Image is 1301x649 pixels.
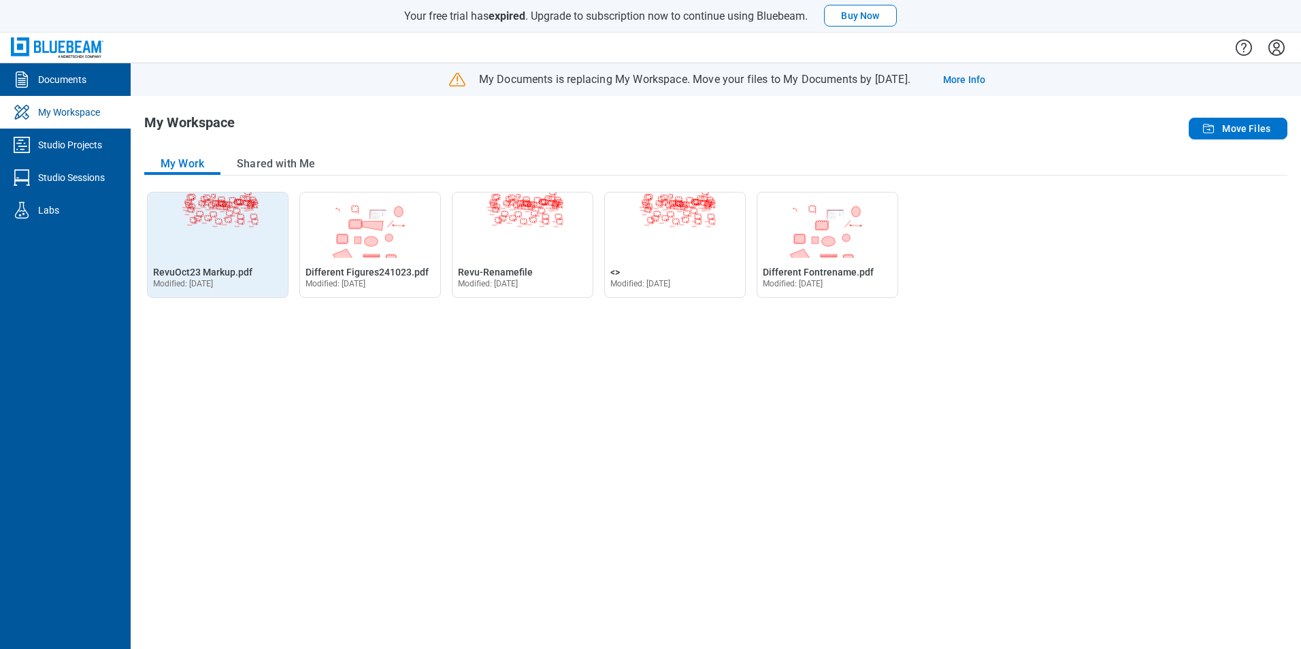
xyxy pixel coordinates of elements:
span: Different Figures241023.pdf [306,267,429,278]
span: <> [610,267,620,278]
button: Buy Now [824,5,896,27]
svg: My Workspace [11,101,33,123]
button: Shared with Me [220,153,331,175]
button: My Work [144,153,220,175]
p: My Documents is replacing My Workspace. Move your files to My Documents by [DATE]. [479,72,910,87]
div: My Workspace [38,105,100,119]
button: Settings [1266,36,1287,59]
div: Open Revu-Renamefile in Editor [452,192,593,298]
span: RevuOct23 Markup.pdf [153,267,252,278]
strong: expired [489,10,525,22]
div: Studio Projects [38,138,102,152]
h1: My Workspace [144,115,235,137]
span: Modified: [DATE] [458,279,518,288]
span: Modified: [DATE] [306,279,366,288]
div: Studio Sessions [38,171,105,184]
div: Open <> in Editor [604,192,746,298]
span: Modified: [DATE] [610,279,671,288]
div: Documents [38,73,86,86]
button: Move Files [1189,118,1287,139]
span: Different Fontrename.pdf [763,267,874,278]
span: Modified: [DATE] [763,279,823,288]
div: Open Different Figures241023.pdf in Editor [299,192,441,298]
img: Bluebeam, Inc. [11,37,103,57]
img: <> [605,193,745,258]
div: Open Different Fontrename.pdf in Editor [757,192,898,298]
svg: Studio Projects [11,134,33,156]
img: Different Fontrename.pdf [757,193,897,258]
svg: Documents [11,69,33,90]
img: Different Figures241023.pdf [300,193,440,258]
span: Move Files [1222,122,1270,135]
svg: Studio Sessions [11,167,33,188]
div: Open RevuOct23 Markup.pdf in Editor [147,192,289,298]
a: More Info [943,73,985,86]
svg: Labs [11,199,33,221]
span: Your free trial has . Upgrade to subscription now to continue using Bluebeam.​ [404,10,808,22]
img: Revu-Renamefile [452,193,593,258]
span: Modified: [DATE] [153,279,214,288]
span: Revu-Renamefile [458,267,533,278]
div: Labs [38,203,59,217]
img: RevuOct23 Markup.pdf [148,193,288,258]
